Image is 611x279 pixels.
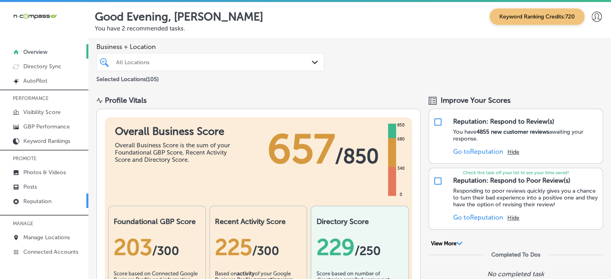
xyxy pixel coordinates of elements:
[441,96,511,105] span: Improve Your Scores
[23,123,70,130] p: GBP Performance
[13,12,57,20] img: 660ab0bf-5cc7-4cb8-ba1c-48b5ae0f18e60NCTV_CLogo_TV_Black_-500x88.png
[453,148,503,155] a: Go toReputation
[453,177,570,184] div: Reputation: Respond to Poor Review(s)
[453,187,599,208] p: Responding to poor reviews quickly gives you a chance to turn their bad experience into a positiv...
[487,270,544,278] p: No completed task
[396,165,406,172] div: 340
[95,25,605,32] p: You have 2 recommended tasks.
[115,125,235,138] h1: Overall Business Score
[23,248,78,255] p: Connected Accounts
[316,217,403,226] h2: Directory Score
[237,271,255,277] b: activity
[429,240,465,247] button: View More
[354,244,380,258] span: /250
[491,251,540,258] div: Completed To Dos
[398,191,404,198] div: 0
[115,142,235,163] div: Overall Business Score is the sum of your Foundational GBP Score, Recent Activity Score and Direc...
[114,234,200,261] div: 203
[96,43,324,51] span: Business + Location
[396,136,406,143] div: 680
[95,10,263,23] p: Good Evening, [PERSON_NAME]
[23,63,61,70] p: Directory Sync
[23,234,70,241] p: Manage Locations
[23,49,47,55] p: Overview
[23,169,66,176] p: Photos & Videos
[453,214,503,221] a: Go toReputation
[215,234,302,261] div: 225
[507,149,519,155] button: Hide
[23,109,61,116] p: Visibility Score
[490,8,584,25] span: Keyword Ranking Credits: 720
[23,198,51,205] p: Reputation
[507,214,519,221] button: Hide
[96,73,159,83] p: Selected Locations ( 105 )
[335,144,379,168] span: / 850
[116,59,313,65] div: All Locations
[476,128,549,135] strong: 4855 new customer reviews
[396,122,406,128] div: 850
[252,244,279,258] span: /300
[23,77,47,84] p: AutoPilot
[23,183,37,190] p: Posts
[152,244,179,258] span: / 300
[453,128,599,142] p: You have awaiting your response.
[23,138,70,145] p: Keyword Rankings
[267,125,335,173] span: 657
[105,96,147,105] div: Profile Vitals
[114,217,200,226] h2: Foundational GBP Score
[215,217,302,226] h2: Recent Activity Score
[453,118,554,125] div: Reputation: Respond to Review(s)
[429,170,603,175] p: Check this task off your list to see your time saved!
[316,234,403,261] div: 229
